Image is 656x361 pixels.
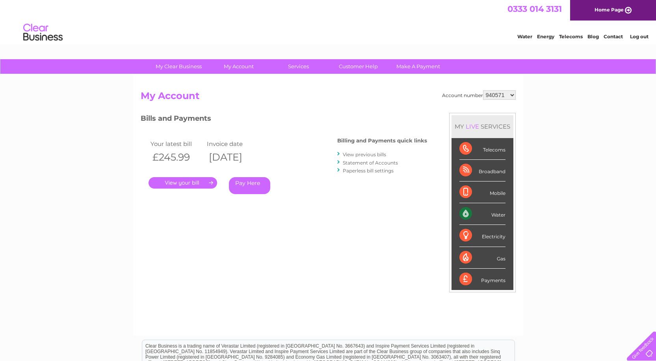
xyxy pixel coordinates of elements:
[141,90,516,105] h2: My Account
[141,113,427,127] h3: Bills and Payments
[206,59,271,74] a: My Account
[452,115,513,138] div: MY SERVICES
[559,34,583,39] a: Telecoms
[386,59,451,74] a: Make A Payment
[149,177,217,189] a: .
[587,34,599,39] a: Blog
[337,138,427,144] h4: Billing and Payments quick links
[149,149,205,165] th: £245.99
[149,138,205,149] td: Your latest bill
[343,160,398,166] a: Statement of Accounts
[205,138,262,149] td: Invoice date
[146,59,211,74] a: My Clear Business
[507,4,562,14] a: 0333 014 3131
[537,34,554,39] a: Energy
[266,59,331,74] a: Services
[343,152,386,157] a: View previous bills
[604,34,623,39] a: Contact
[464,123,481,130] div: LIVE
[205,149,262,165] th: [DATE]
[229,177,270,194] a: Pay Here
[459,247,505,269] div: Gas
[459,160,505,181] div: Broadband
[442,90,516,100] div: Account number
[517,34,532,39] a: Water
[459,269,505,290] div: Payments
[630,34,649,39] a: Log out
[459,225,505,247] div: Electricity
[142,4,515,38] div: Clear Business is a trading name of Verastar Limited (registered in [GEOGRAPHIC_DATA] No. 3667643...
[459,138,505,160] div: Telecoms
[459,181,505,203] div: Mobile
[343,168,394,174] a: Paperless bill settings
[326,59,391,74] a: Customer Help
[23,21,63,45] img: logo.png
[459,203,505,225] div: Water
